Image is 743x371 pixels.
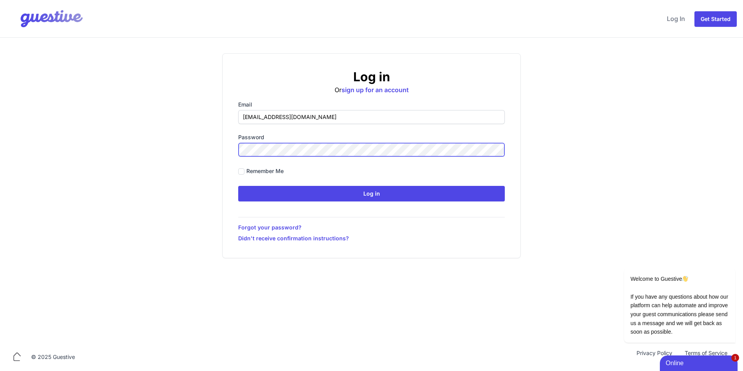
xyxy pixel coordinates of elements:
[31,353,75,361] div: © 2025 Guestive
[6,3,85,34] img: Your Company
[630,349,678,365] a: Privacy Policy
[238,69,505,94] div: Or
[238,224,505,231] a: Forgot your password?
[238,69,505,85] h2: Log in
[599,198,739,352] iframe: chat widget
[238,234,505,242] a: Didn't receive confirmation instructions?
[238,186,505,201] input: Log in
[660,354,739,371] iframe: chat widget
[342,86,409,94] a: sign up for an account
[238,110,505,124] input: you@example.com
[238,133,505,141] label: Password
[238,101,505,108] label: Email
[664,9,688,28] a: Log In
[246,167,284,175] label: Remember me
[694,11,737,27] a: Get Started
